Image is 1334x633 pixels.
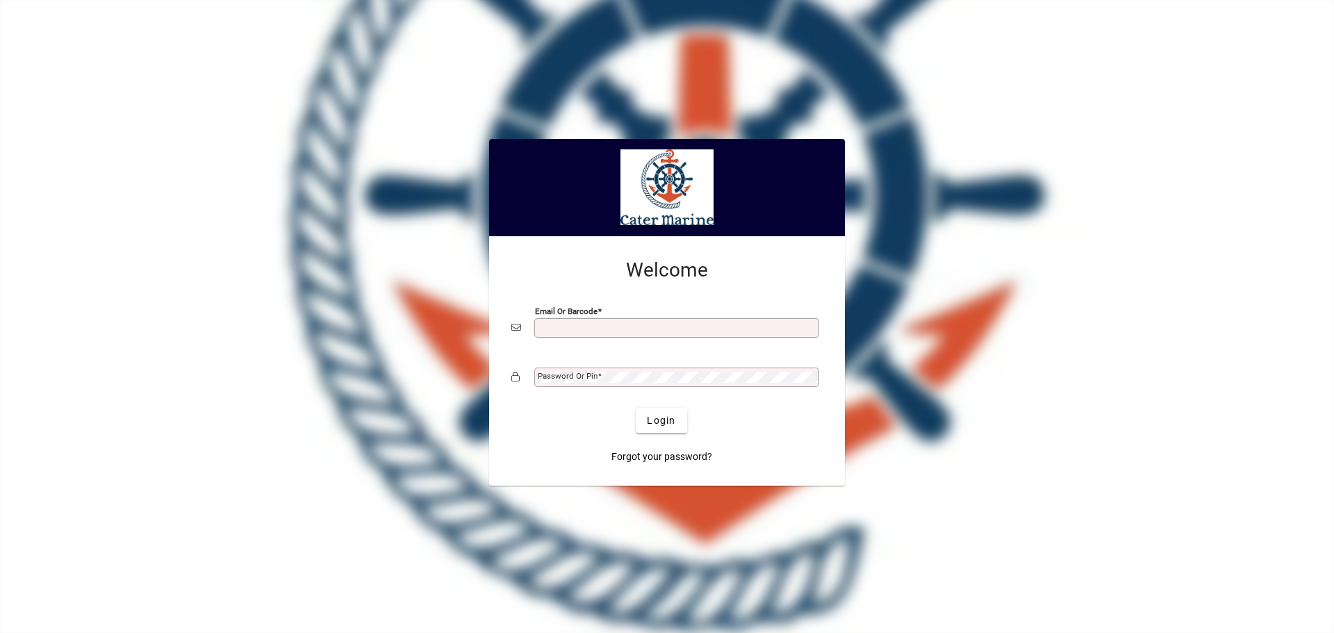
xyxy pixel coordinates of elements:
[511,258,823,282] h2: Welcome
[606,444,718,469] a: Forgot your password?
[538,371,598,381] mat-label: Password or Pin
[636,408,686,433] button: Login
[535,306,598,316] mat-label: Email or Barcode
[611,450,712,464] span: Forgot your password?
[647,413,675,428] span: Login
